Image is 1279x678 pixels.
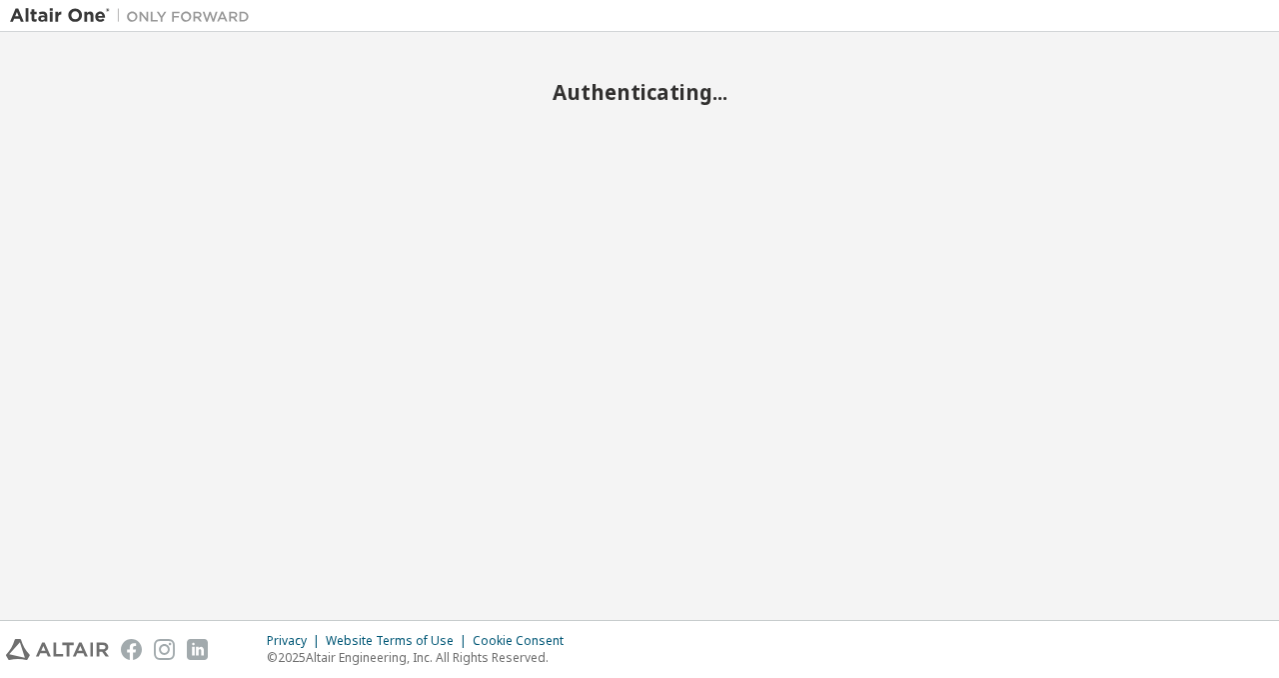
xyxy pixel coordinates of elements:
[10,6,260,26] img: Altair One
[473,633,576,649] div: Cookie Consent
[187,639,208,660] img: linkedin.svg
[6,639,109,660] img: altair_logo.svg
[326,633,473,649] div: Website Terms of Use
[267,633,326,649] div: Privacy
[267,649,576,666] p: © 2025 Altair Engineering, Inc. All Rights Reserved.
[121,639,142,660] img: facebook.svg
[10,79,1269,105] h2: Authenticating...
[154,639,175,660] img: instagram.svg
